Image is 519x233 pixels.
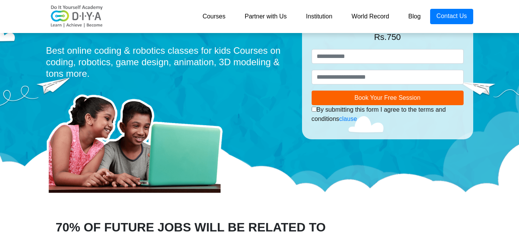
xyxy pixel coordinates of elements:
button: Book Your Free Session [312,91,464,105]
a: Courses [193,9,235,24]
span: Book Your Free Session [354,94,421,101]
a: Contact Us [430,9,473,24]
div: By submitting this form I agree to the terms and conditions [312,105,464,124]
a: Partner with Us [235,9,296,24]
img: logo-v2.png [46,5,108,28]
div: Would you like a Free Session worth Rs.750 [312,18,464,49]
img: home-prod.png [46,83,231,195]
a: clause [339,116,357,122]
a: Blog [399,9,430,24]
a: Institution [296,9,342,24]
div: Best online coding & robotics classes for kids Courses on coding, robotics, game design, animatio... [46,45,290,79]
a: World Record [342,9,399,24]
